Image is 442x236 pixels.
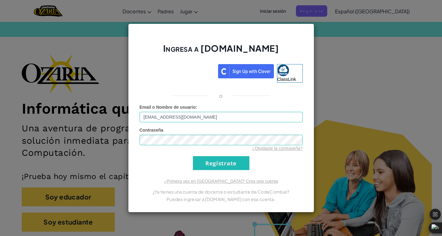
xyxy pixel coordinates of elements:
h2: Ingresa a [DOMAIN_NAME] [140,42,303,60]
p: ¿Ya tienes una cuenta de docente o estudiante de CodeCombat? [140,188,303,195]
span: Contraseña [140,128,163,133]
p: o [219,92,223,99]
input: Regístrate [193,156,249,170]
p: Puedes ingresar a [DOMAIN_NAME] con esa cuenta. [140,195,303,203]
label: : [140,104,197,110]
span: Email o Nombre de usuario [140,105,196,110]
iframe: Botón de Acceder con Google [136,63,218,77]
img: clever_sso_button@2x.png [218,64,274,78]
span: ClassLink [277,77,296,82]
iframe: Diálogo de Acceder con Google [315,6,436,63]
a: ¿Primera vez en [GEOGRAPHIC_DATA]? Crea una cuenta [164,179,278,184]
img: classlink-logo-small.png [277,64,289,76]
a: ¿Olvidaste la contraseña? [252,146,303,151]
